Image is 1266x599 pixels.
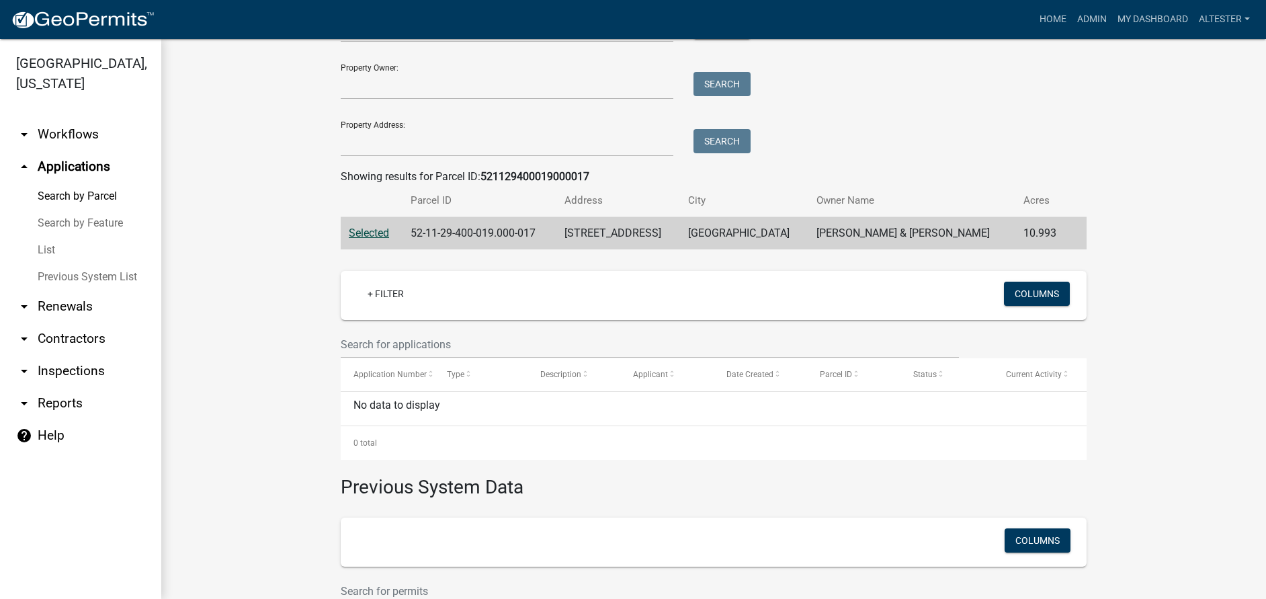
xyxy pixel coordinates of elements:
[341,358,434,391] datatable-header-cell: Application Number
[726,370,773,379] span: Date Created
[556,185,680,216] th: Address
[341,169,1087,185] div: Showing results for Parcel ID:
[1004,282,1070,306] button: Columns
[807,358,900,391] datatable-header-cell: Parcel ID
[620,358,714,391] datatable-header-cell: Applicant
[913,370,937,379] span: Status
[1034,7,1072,32] a: Home
[341,426,1087,460] div: 0 total
[680,217,808,250] td: [GEOGRAPHIC_DATA]
[16,126,32,143] i: arrow_drop_down
[1005,528,1070,553] button: Columns
[808,185,1015,216] th: Owner Name
[540,370,581,379] span: Description
[633,370,668,379] span: Applicant
[1015,185,1069,216] th: Acres
[349,227,389,239] a: Selected
[341,331,959,358] input: Search for applications
[527,358,621,391] datatable-header-cell: Description
[714,358,807,391] datatable-header-cell: Date Created
[820,370,852,379] span: Parcel ID
[16,331,32,347] i: arrow_drop_down
[403,185,556,216] th: Parcel ID
[16,395,32,411] i: arrow_drop_down
[16,428,32,444] i: help
[480,170,589,183] strong: 521129400019000017
[1015,217,1069,250] td: 10.993
[403,217,556,250] td: 52-11-29-400-019.000-017
[680,185,808,216] th: City
[900,358,994,391] datatable-header-cell: Status
[1072,7,1112,32] a: Admin
[16,298,32,315] i: arrow_drop_down
[693,72,751,96] button: Search
[808,217,1015,250] td: [PERSON_NAME] & [PERSON_NAME]
[693,129,751,153] button: Search
[341,392,1087,426] div: No data to display
[1193,7,1255,32] a: altester
[556,217,680,250] td: [STREET_ADDRESS]
[16,159,32,175] i: arrow_drop_up
[1006,370,1062,379] span: Current Activity
[341,460,1087,502] h3: Previous System Data
[1112,7,1193,32] a: My Dashboard
[353,370,427,379] span: Application Number
[434,358,527,391] datatable-header-cell: Type
[357,282,415,306] a: + Filter
[16,363,32,379] i: arrow_drop_down
[993,358,1087,391] datatable-header-cell: Current Activity
[447,370,464,379] span: Type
